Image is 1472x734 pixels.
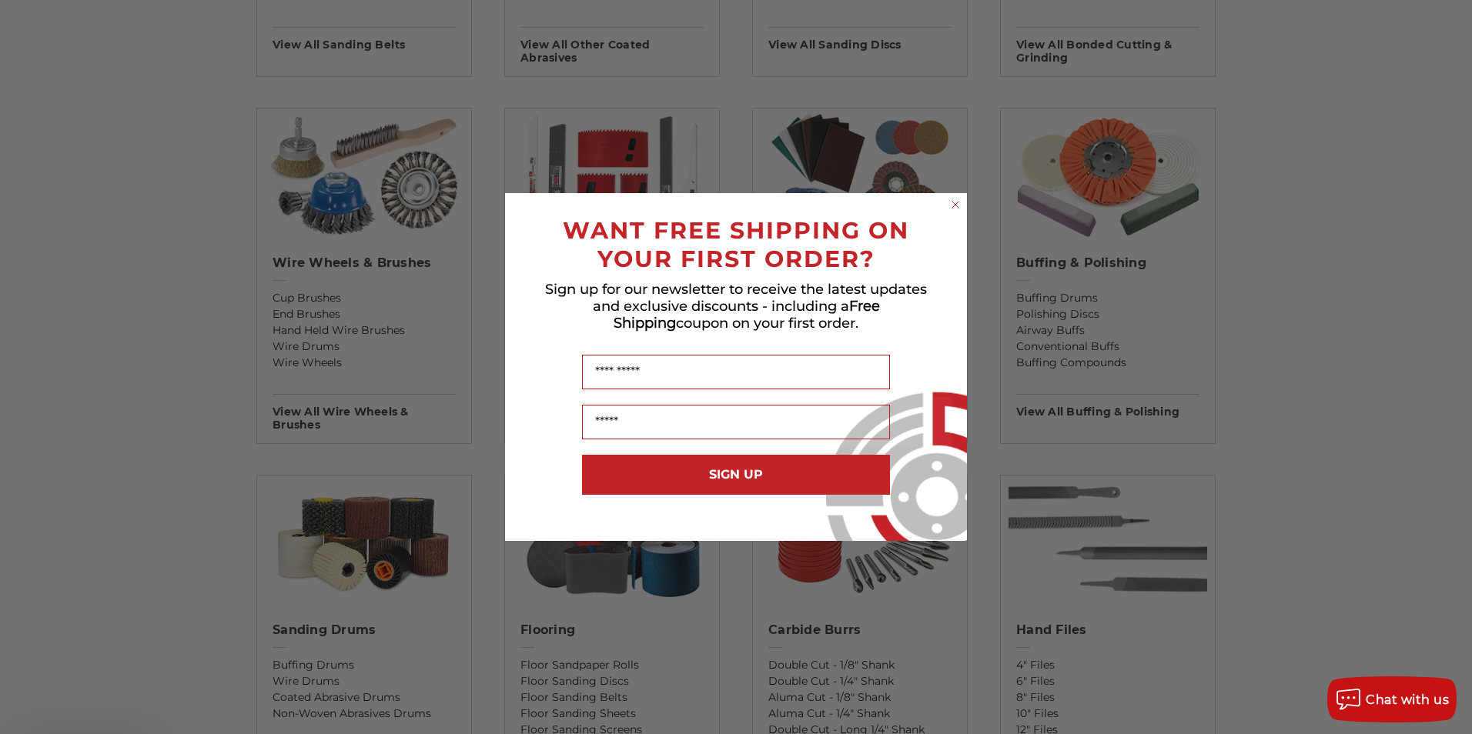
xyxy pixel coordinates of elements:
[948,197,963,212] button: Close dialog
[563,216,909,273] span: WANT FREE SHIPPING ON YOUR FIRST ORDER?
[1366,692,1449,707] span: Chat with us
[582,405,890,439] input: Email
[545,281,927,332] span: Sign up for our newsletter to receive the latest updates and exclusive discounts - including a co...
[1327,676,1457,722] button: Chat with us
[582,455,890,495] button: SIGN UP
[614,298,880,332] span: Free Shipping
